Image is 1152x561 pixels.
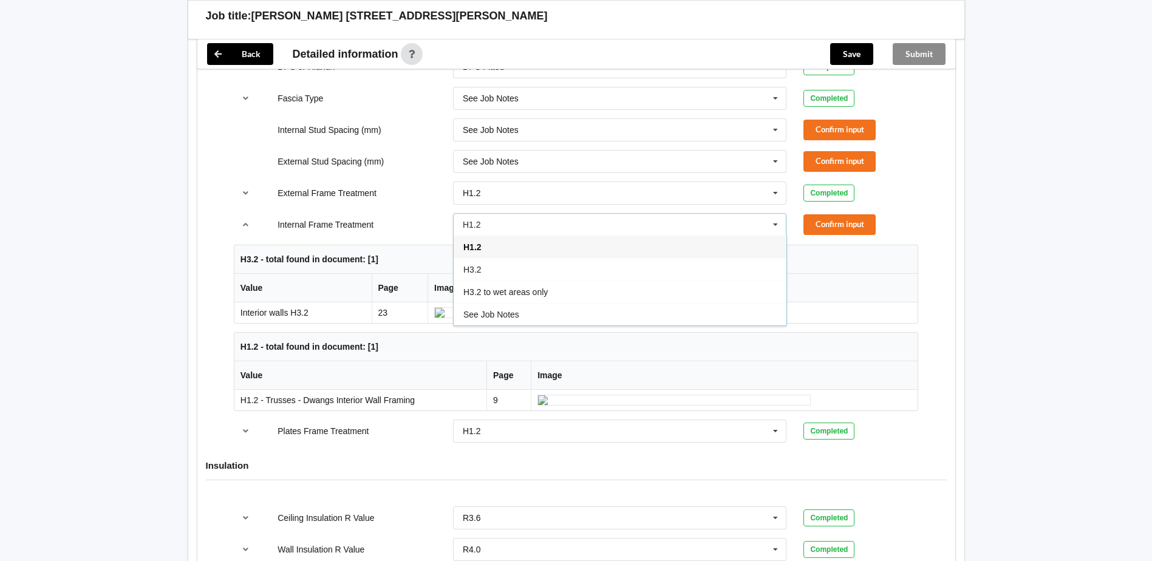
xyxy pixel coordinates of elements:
label: Internal Stud Spacing (mm) [278,125,381,135]
label: Fascia Type [278,93,323,103]
button: reference-toggle [234,539,257,560]
div: See Job Notes [463,157,519,166]
label: External Stud Spacing (mm) [278,157,384,166]
button: reference-toggle [234,420,257,442]
button: Confirm input [803,151,876,171]
label: DPC or Hiandri [278,62,335,72]
div: DPC Fitted [463,63,504,71]
button: Confirm input [803,120,876,140]
label: External Frame Treatment [278,188,377,198]
th: Page [372,274,428,302]
th: Value [234,361,486,390]
div: R3.6 [463,514,481,522]
h4: Insulation [206,460,947,471]
button: reference-toggle [234,182,257,204]
span: H1.2 [463,242,482,252]
div: Completed [803,185,854,202]
label: Plates Frame Treatment [278,426,369,436]
span: H3.2 to wet areas only [463,287,548,297]
div: See Job Notes [463,94,519,103]
button: Back [207,43,273,65]
div: R4.0 [463,545,481,554]
button: reference-toggle [234,214,257,236]
th: H3.2 - total found in document: [1] [234,245,918,274]
span: See Job Notes [463,310,519,319]
th: H1.2 - total found in document: [1] [234,333,918,361]
th: Value [234,274,372,302]
button: Confirm input [803,214,876,234]
th: Image [531,361,918,390]
label: Ceiling Insulation R Value [278,513,374,523]
div: Completed [803,541,854,558]
td: H1.2 - Trusses - Dwangs Interior Wall Framing [234,390,486,410]
div: H1.2 [463,189,481,197]
td: Interior walls H3.2 [234,302,372,323]
div: Completed [803,423,854,440]
h3: [PERSON_NAME] [STREET_ADDRESS][PERSON_NAME] [251,9,548,23]
button: reference-toggle [234,507,257,529]
td: 23 [372,302,428,323]
td: 9 [486,390,531,410]
button: Save [830,43,873,65]
th: Image [428,274,918,302]
div: Completed [803,509,854,526]
span: Detailed information [293,49,398,59]
label: Wall Insulation R Value [278,545,364,554]
span: H3.2 [463,265,482,274]
label: Internal Frame Treatment [278,220,373,229]
img: ai_input-page9-InternalFrameTreatment-1-0.jpeg [537,395,811,406]
div: H1.2 [463,427,481,435]
img: ai_input-page23-InternalFrameTreatment-0-0.jpeg [434,307,707,318]
th: Page [486,361,531,390]
div: Completed [803,90,854,107]
h3: Job title: [206,9,251,23]
div: See Job Notes [463,126,519,134]
button: reference-toggle [234,87,257,109]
